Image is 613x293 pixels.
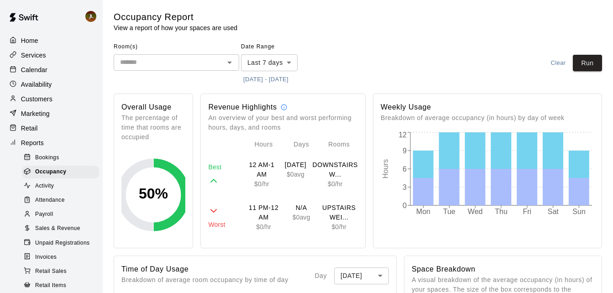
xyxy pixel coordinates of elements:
[548,208,559,215] tspan: Sat
[22,208,103,222] a: Payroll
[21,94,52,104] p: Customers
[7,121,95,135] a: Retail
[22,251,99,264] div: Invoices
[21,36,38,45] p: Home
[22,194,99,207] div: Attendance
[281,104,287,110] svg: Revenue calculations are estimates and should only be used to identify trends. Some discrepancies...
[523,208,532,215] tspan: Fri
[208,113,358,132] p: An overview of your best and worst performing hours, days, and rooms
[22,222,103,236] a: Sales & Revenue
[22,250,103,264] a: Invoices
[381,101,594,113] h6: Weekly Usage
[7,34,95,47] a: Home
[121,263,288,275] h6: Time of Day Usage
[283,140,320,149] p: Days
[22,208,99,221] div: Payroll
[313,160,358,179] p: DOWNSTAIRS WEIGHTS
[245,160,278,179] p: 12 AM-1 AM
[208,162,245,172] p: Best
[403,165,407,173] tspan: 6
[416,208,430,215] tspan: Mon
[114,23,237,32] p: View a report of how your spaces are used
[21,51,46,60] p: Services
[223,56,236,69] button: Open
[7,92,95,106] a: Customers
[114,40,239,54] span: Room(s)
[334,267,389,284] div: [DATE]
[21,138,44,147] p: Reports
[22,236,103,250] a: Unpaid Registrations
[21,65,47,74] p: Calendar
[208,220,245,229] p: Worst
[35,253,57,262] span: Invoices
[241,40,321,54] span: Date Range
[7,63,95,77] a: Calendar
[22,165,103,179] a: Occupancy
[35,267,67,276] span: Retail Sales
[114,11,237,23] h5: Occupancy Report
[35,239,89,248] span: Unpaid Registrations
[7,48,95,62] a: Services
[7,107,95,120] a: Marketing
[314,271,327,281] p: Day
[7,136,95,150] a: Reports
[278,170,312,179] p: $ 0 avg
[22,166,99,178] div: Occupancy
[84,7,103,26] div: Cody Hansen
[7,78,95,91] a: Availability
[241,73,291,87] button: [DATE] - [DATE]
[35,224,80,233] span: Sales & Revenue
[85,11,96,22] img: Cody Hansen
[320,222,358,231] p: $ 0 /hr
[544,55,573,72] button: Clear
[283,203,320,213] p: N/A
[22,265,99,278] div: Retail Sales
[22,151,103,165] a: Bookings
[35,167,66,177] span: Occupancy
[403,202,407,209] tspan: 0
[21,80,52,89] p: Availability
[21,124,38,133] p: Retail
[313,179,358,188] p: $ 0 /hr
[22,278,103,293] a: Retail Items
[573,55,602,72] button: Run
[35,182,54,191] span: Activity
[22,194,103,208] a: Attendance
[245,203,283,222] p: 11 PM-12 AM
[22,237,99,250] div: Unpaid Registrations
[320,203,358,222] p: UPSTAIRS WEIGHTS
[412,263,594,275] h6: Space Breakdown
[22,222,99,235] div: Sales & Revenue
[381,113,594,123] p: Breakdown of average occupancy (in hours) by day of week
[35,210,53,219] span: Payroll
[121,113,185,142] p: The percentage of time that rooms are occupied
[572,208,585,215] tspan: Sun
[35,196,65,205] span: Attendance
[495,208,508,215] tspan: Thu
[21,109,50,118] p: Marketing
[245,179,278,188] p: $ 0 /hr
[398,131,407,139] tspan: 12
[468,208,483,215] tspan: Wed
[22,179,103,194] a: Activity
[35,281,66,290] span: Retail Items
[22,180,99,193] div: Activity
[245,222,283,231] p: $ 0 /hr
[443,208,456,215] tspan: Tue
[278,160,312,170] p: [DATE]
[403,183,407,191] tspan: 3
[382,159,389,179] tspan: Hours
[22,264,103,278] a: Retail Sales
[35,153,59,162] span: Bookings
[22,279,99,292] div: Retail Items
[320,140,358,149] p: Rooms
[283,213,320,222] p: $ 0 avg
[121,275,288,285] p: Breakdown of average room occupancy by time of day
[245,140,283,149] p: Hours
